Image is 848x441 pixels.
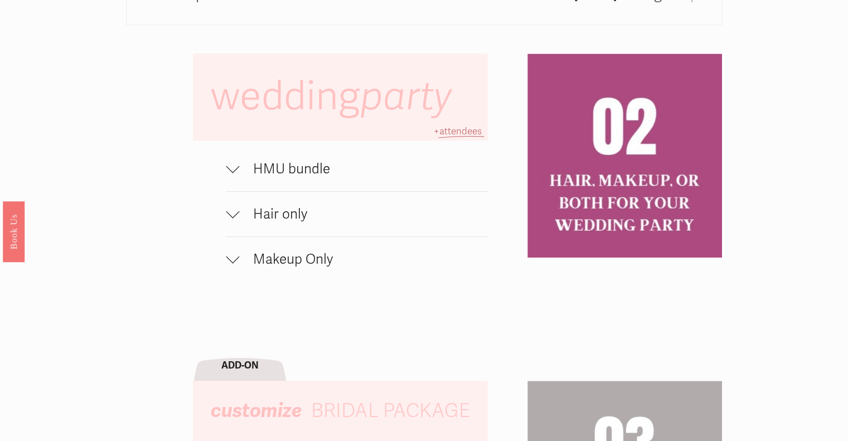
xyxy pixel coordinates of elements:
span: attendees [439,125,482,137]
button: Hair only [226,192,488,236]
span: + [434,125,439,137]
em: customize [211,399,302,423]
span: BRIDAL PACKAGE [311,399,470,423]
span: Makeup Only [240,251,488,268]
a: Book Us [3,201,25,261]
em: party [360,72,452,120]
button: HMU bundle [226,147,488,191]
button: Makeup Only [226,237,488,282]
span: Hair only [240,206,488,222]
span: wedding [211,72,461,121]
strong: ADD-ON [221,360,259,371]
span: HMU bundle [240,161,488,177]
